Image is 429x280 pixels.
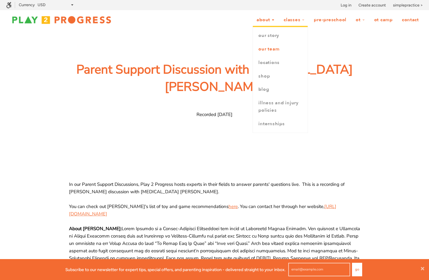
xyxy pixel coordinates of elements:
a: Our Team [253,42,308,56]
span: Parent Support Discussion with [MEDICAL_DATA] [PERSON_NAME] [70,61,359,95]
input: email@example.com [288,263,350,276]
a: here [229,203,238,210]
button: Go [352,263,362,276]
a: Internships [253,117,308,131]
iframe: SoundCloud Element [70,123,359,169]
a: OT Camp [370,14,397,26]
img: Play2Progress logo [6,14,117,26]
a: Pre-Preschool [310,14,350,26]
a: Blog [253,83,308,96]
a: Shop [253,70,308,83]
a: Contact [398,14,423,26]
span: Recorded [DATE] [70,111,359,118]
a: Classes [280,14,309,26]
label: Currency [19,2,35,7]
span: About [PERSON_NAME]: [69,226,122,232]
a: Create account [358,2,386,8]
a: Our Story [253,29,308,42]
a: About [253,14,278,26]
p: Subscribe to our newsletter for expert tips, special offers, and parenting inspiration - delivere... [65,266,285,273]
a: simplepractice > [393,2,423,8]
a: Locations [253,56,308,70]
a: OT [352,14,369,26]
a: Illness and Injury Policies [253,96,308,117]
a: Log in [341,2,351,8]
